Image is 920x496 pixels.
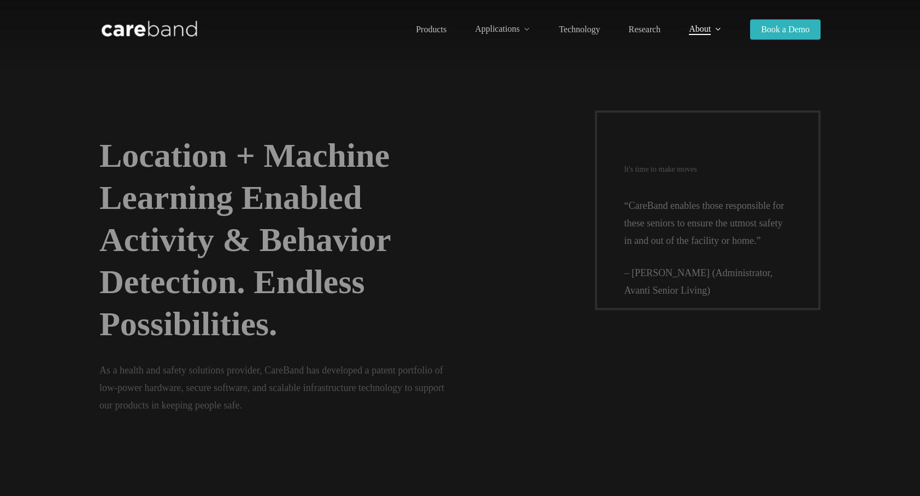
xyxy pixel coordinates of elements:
[99,135,427,345] h1: Location + Machine Learning Enabled Activity & Behavior Detection. Endless Possibilities.
[750,25,821,34] a: Book a Demo
[99,361,491,414] p: As a health and safety solutions provider, CareBand has developed a patent portfolio of low-power...
[475,24,520,33] span: Applications
[689,25,722,34] a: About
[624,197,791,264] p: “CareBand enables those responsible for these seniors to ensure the utmost safety in and out of t...
[761,25,810,34] span: Book a Demo
[628,25,660,34] a: Research
[475,25,530,34] a: Applications
[559,25,600,34] a: Technology
[689,24,711,33] span: About
[624,264,791,299] p: – [PERSON_NAME] (Administrator, Avanti Senior Living)
[416,25,446,34] a: Products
